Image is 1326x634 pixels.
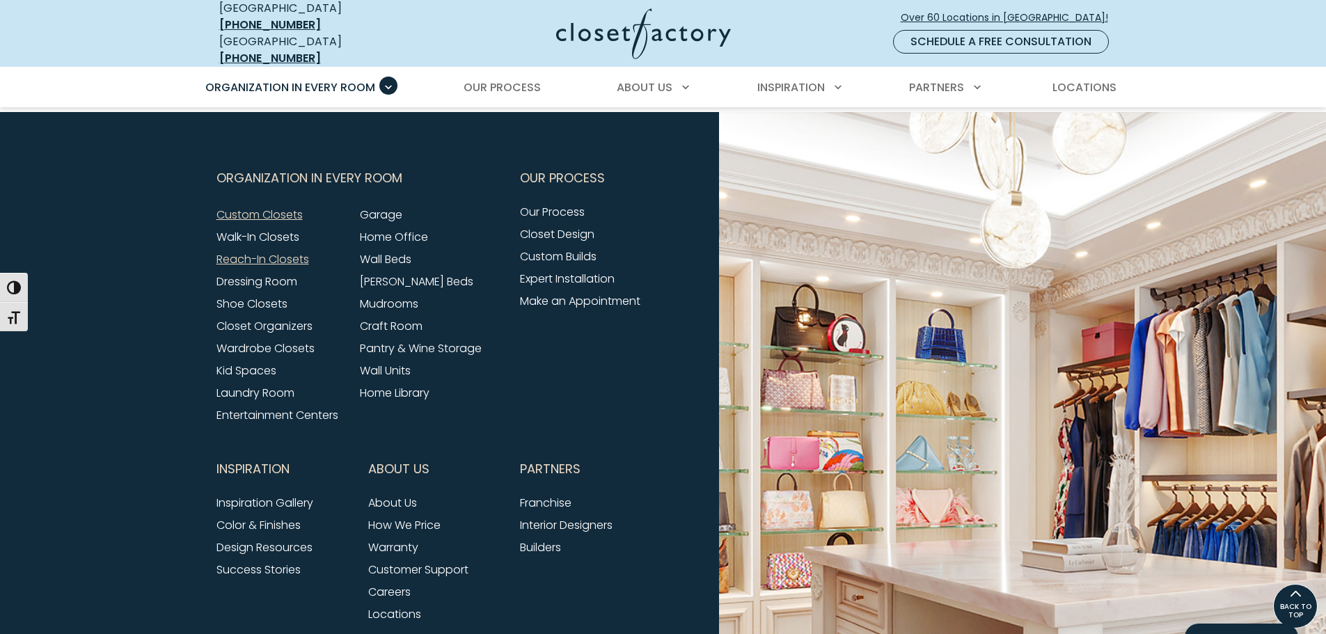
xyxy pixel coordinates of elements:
span: Our Process [464,79,541,95]
a: Franchise [520,495,571,511]
a: Custom Closets [216,207,303,223]
a: Expert Installation [520,271,615,287]
button: Footer Subnav Button - Organization in Every Room [216,161,503,196]
a: Over 60 Locations in [GEOGRAPHIC_DATA]! [900,6,1120,30]
span: Our Process [520,161,605,196]
a: Shoe Closets [216,296,287,312]
span: Partners [520,452,581,486]
span: BACK TO TOP [1274,603,1317,619]
a: Wall Beds [360,251,411,267]
a: Warranty [368,539,418,555]
a: Closet Design [520,226,594,242]
a: Schedule a Free Consultation [893,30,1109,54]
span: Organization in Every Room [216,161,402,196]
a: BACK TO TOP [1273,584,1318,628]
a: Wardrobe Closets [216,340,315,356]
a: Entertainment Centers [216,407,338,423]
a: Locations [368,606,421,622]
a: Reach-In Closets [216,251,309,267]
a: Laundry Room [216,385,294,401]
a: Closet Organizers [216,318,313,334]
a: How We Price [368,517,441,533]
a: [PHONE_NUMBER] [219,50,321,66]
a: [PHONE_NUMBER] [219,17,321,33]
a: Home Library [360,385,429,401]
span: Inspiration [216,452,290,486]
a: Color & Finishes [216,517,301,533]
a: Our Process [520,204,585,220]
a: Customer Support [368,562,468,578]
a: Dressing Room [216,274,297,290]
a: [PERSON_NAME] Beds [360,274,473,290]
a: Design Resources [216,539,313,555]
a: Wall Units [360,363,411,379]
a: Garage [360,207,402,223]
span: Locations [1052,79,1116,95]
span: About Us [617,79,672,95]
a: Mudrooms [360,296,418,312]
span: Organization in Every Room [205,79,375,95]
a: Careers [368,584,411,600]
a: Make an Appointment [520,293,640,309]
button: Footer Subnav Button - Our Process [520,161,655,196]
button: Footer Subnav Button - Inspiration [216,452,352,486]
a: Walk-In Closets [216,229,299,245]
span: Partners [909,79,964,95]
a: Home Office [360,229,428,245]
img: Closet Factory Logo [556,8,731,59]
a: Interior Designers [520,517,613,533]
a: Craft Room [360,318,423,334]
nav: Primary Menu [196,68,1131,107]
div: [GEOGRAPHIC_DATA] [219,33,421,67]
a: Custom Builds [520,248,597,264]
span: Over 60 Locations in [GEOGRAPHIC_DATA]! [901,10,1119,25]
a: Inspiration Gallery [216,495,313,511]
button: Footer Subnav Button - Partners [520,452,655,486]
a: Builders [520,539,561,555]
span: Inspiration [757,79,825,95]
a: Pantry & Wine Storage [360,340,482,356]
span: About Us [368,452,429,486]
a: About Us [368,495,417,511]
a: Success Stories [216,562,301,578]
button: Footer Subnav Button - About Us [368,452,503,486]
a: Kid Spaces [216,363,276,379]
